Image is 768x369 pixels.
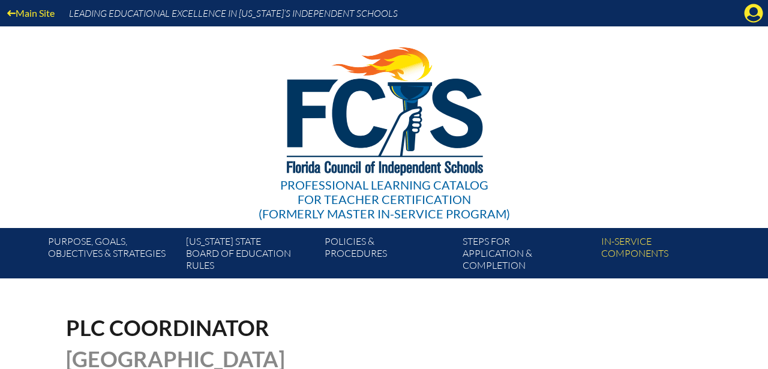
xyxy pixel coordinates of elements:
img: FCISlogo221.eps [260,26,508,190]
svg: Manage account [744,4,763,23]
span: for Teacher Certification [298,192,471,206]
div: Professional Learning Catalog (formerly Master In-service Program) [259,178,510,221]
span: PLC Coordinator [66,314,269,341]
a: Main Site [2,5,59,21]
a: Purpose, goals,objectives & strategies [43,233,181,278]
a: Policies &Procedures [320,233,458,278]
a: [US_STATE] StateBoard of Education rules [181,233,319,278]
a: In-servicecomponents [596,233,734,278]
a: Professional Learning Catalog for Teacher Certification(formerly Master In-service Program) [254,24,515,223]
a: Steps forapplication & completion [458,233,596,278]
